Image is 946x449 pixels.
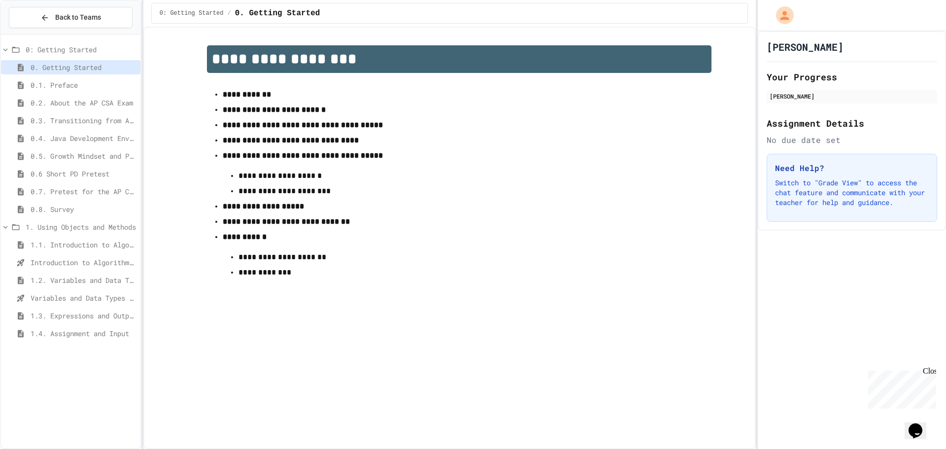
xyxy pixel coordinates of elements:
span: 1.3. Expressions and Output [New] [31,311,136,321]
h1: [PERSON_NAME] [767,40,844,54]
iframe: chat widget [905,410,936,439]
p: Switch to "Grade View" to access the chat feature and communicate with your teacher for help and ... [775,178,929,207]
span: 1.4. Assignment and Input [31,328,136,339]
span: 0. Getting Started [235,7,320,19]
span: 0: Getting Started [26,44,136,55]
span: 0.6 Short PD Pretest [31,169,136,179]
span: Introduction to Algorithms, Programming, and Compilers [31,257,136,268]
span: 0. Getting Started [31,62,136,72]
span: 0.7. Pretest for the AP CSA Exam [31,186,136,197]
span: 0.8. Survey [31,204,136,214]
span: Back to Teams [55,12,101,23]
h3: Need Help? [775,162,929,174]
span: 1. Using Objects and Methods [26,222,136,232]
iframe: chat widget [864,367,936,409]
h2: Your Progress [767,70,937,84]
span: 0.1. Preface [31,80,136,90]
span: 1.2. Variables and Data Types [31,275,136,285]
span: Variables and Data Types - Quiz [31,293,136,303]
span: 0.3. Transitioning from AP CSP to AP CSA [31,115,136,126]
div: My Account [766,4,796,27]
div: Chat with us now!Close [4,4,68,63]
div: No due date set [767,134,937,146]
span: 0.4. Java Development Environments [31,133,136,143]
span: 0.2. About the AP CSA Exam [31,98,136,108]
button: Back to Teams [9,7,133,28]
h2: Assignment Details [767,116,937,130]
span: / [227,9,231,17]
span: 1.1. Introduction to Algorithms, Programming, and Compilers [31,240,136,250]
span: 0: Getting Started [160,9,224,17]
div: [PERSON_NAME] [770,92,934,101]
span: 0.5. Growth Mindset and Pair Programming [31,151,136,161]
